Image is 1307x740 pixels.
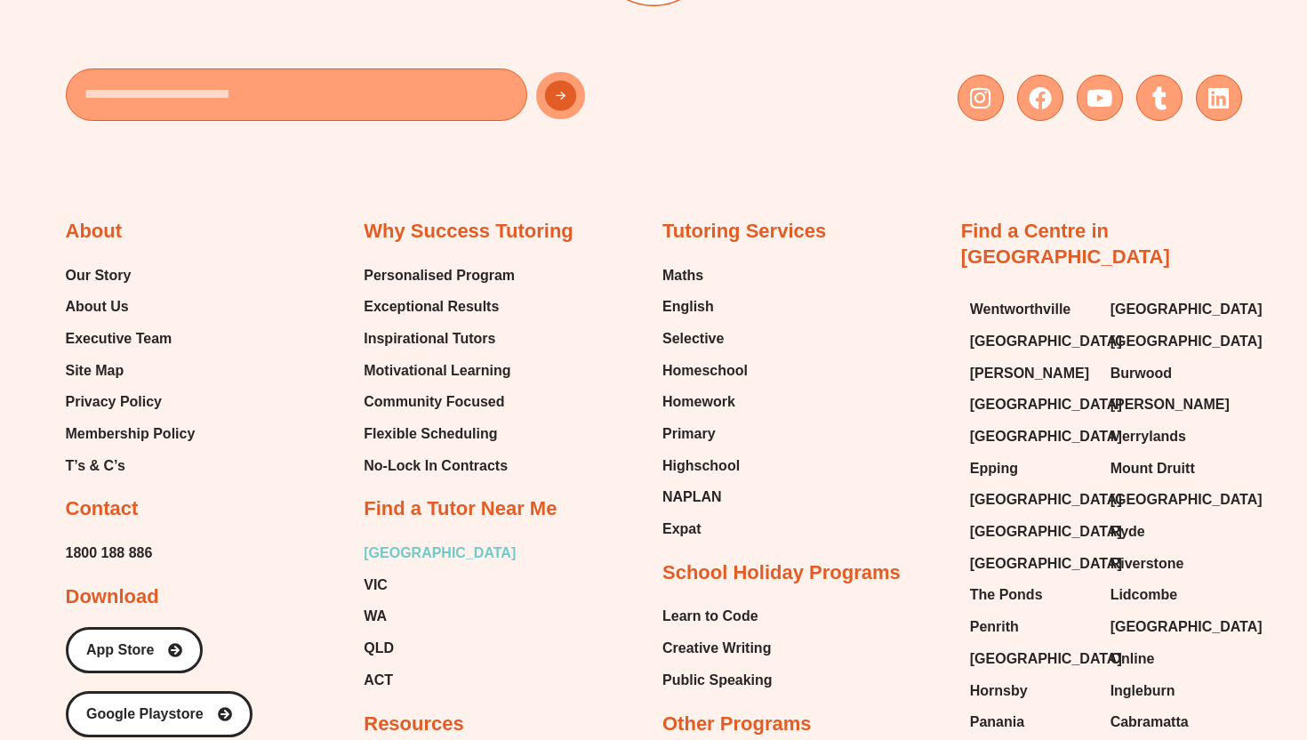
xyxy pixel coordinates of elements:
[66,358,124,384] span: Site Map
[970,360,1089,387] span: [PERSON_NAME]
[662,326,748,352] a: Selective
[364,712,464,737] h2: Resources
[970,487,1122,513] span: [GEOGRAPHIC_DATA]
[364,603,387,630] span: WA
[1111,296,1233,323] a: [GEOGRAPHIC_DATA]
[1111,423,1186,450] span: Merrylands
[662,603,773,630] a: Learn to Code
[662,262,748,289] a: Maths
[66,294,196,320] a: About Us
[364,496,557,522] h2: Find a Tutor Near Me
[1111,455,1233,482] a: Mount Druitt
[970,709,1024,736] span: Panania
[364,358,515,384] a: Motivational Learning
[662,484,748,511] a: NAPLAN
[970,646,1122,672] span: [GEOGRAPHIC_DATA]
[66,326,172,352] span: Executive Team
[364,635,516,662] a: QLD
[662,358,748,384] a: Homeschool
[1111,519,1145,545] span: Ryde
[970,423,1122,450] span: [GEOGRAPHIC_DATA]
[970,487,1093,513] a: [GEOGRAPHIC_DATA]
[970,391,1122,418] span: [GEOGRAPHIC_DATA]
[970,519,1122,545] span: [GEOGRAPHIC_DATA]
[66,453,125,479] span: T’s & C’s
[364,540,516,567] a: [GEOGRAPHIC_DATA]
[662,294,714,320] span: English
[66,326,196,352] a: Executive Team
[970,519,1093,545] a: [GEOGRAPHIC_DATA]
[970,391,1093,418] a: [GEOGRAPHIC_DATA]
[364,219,573,245] h2: Why Success Tutoring
[364,326,495,352] span: Inspirational Tutors
[1111,487,1263,513] span: [GEOGRAPHIC_DATA]
[970,296,1093,323] a: Wentworthville
[970,678,1028,704] span: Hornsby
[364,294,515,320] a: Exceptional Results
[364,635,394,662] span: QLD
[970,328,1122,355] span: [GEOGRAPHIC_DATA]
[662,421,716,447] span: Primary
[364,453,508,479] span: No-Lock In Contracts
[961,220,1170,268] a: Find a Centre in [GEOGRAPHIC_DATA]
[1111,391,1230,418] span: [PERSON_NAME]
[970,582,1043,608] span: The Ponds
[66,389,196,415] a: Privacy Policy
[970,678,1093,704] a: Hornsby
[970,455,1018,482] span: Epping
[970,423,1093,450] a: [GEOGRAPHIC_DATA]
[1111,391,1233,418] a: [PERSON_NAME]
[364,389,515,415] a: Community Focused
[364,421,515,447] a: Flexible Scheduling
[662,635,771,662] span: Creative Writing
[1111,328,1263,355] span: [GEOGRAPHIC_DATA]
[662,635,773,662] a: Creative Writing
[66,219,123,245] h2: About
[364,667,516,694] a: ACT
[364,326,515,352] a: Inspirational Tutors
[662,389,735,415] span: Homework
[970,709,1093,736] a: Panania
[1111,360,1172,387] span: Burwood
[970,551,1122,577] span: [GEOGRAPHIC_DATA]
[66,421,196,447] a: Membership Policy
[66,584,159,610] h2: Download
[86,707,204,721] span: Google Playstore
[662,326,724,352] span: Selective
[1111,296,1263,323] span: [GEOGRAPHIC_DATA]
[662,453,748,479] a: Highschool
[1111,423,1233,450] a: Merrylands
[364,603,516,630] a: WA
[364,262,515,289] a: Personalised Program
[970,360,1093,387] a: [PERSON_NAME]
[662,453,740,479] span: Highschool
[364,667,393,694] span: ACT
[66,453,196,479] a: T’s & C’s
[66,358,196,384] a: Site Map
[662,484,722,511] span: NAPLAN
[970,455,1093,482] a: Epping
[662,603,758,630] span: Learn to Code
[364,453,515,479] a: No-Lock In Contracts
[66,389,163,415] span: Privacy Policy
[662,712,812,737] h2: Other Programs
[662,516,748,543] a: Expat
[364,358,510,384] span: Motivational Learning
[1111,360,1233,387] a: Burwood
[662,560,901,586] h2: School Holiday Programs
[662,516,702,543] span: Expat
[1002,539,1307,740] iframe: Chat Widget
[662,219,826,245] h2: Tutoring Services
[662,262,703,289] span: Maths
[970,582,1093,608] a: The Ponds
[662,667,773,694] a: Public Speaking
[970,296,1071,323] span: Wentworthville
[364,572,388,599] span: VIC
[364,421,497,447] span: Flexible Scheduling
[66,262,196,289] a: Our Story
